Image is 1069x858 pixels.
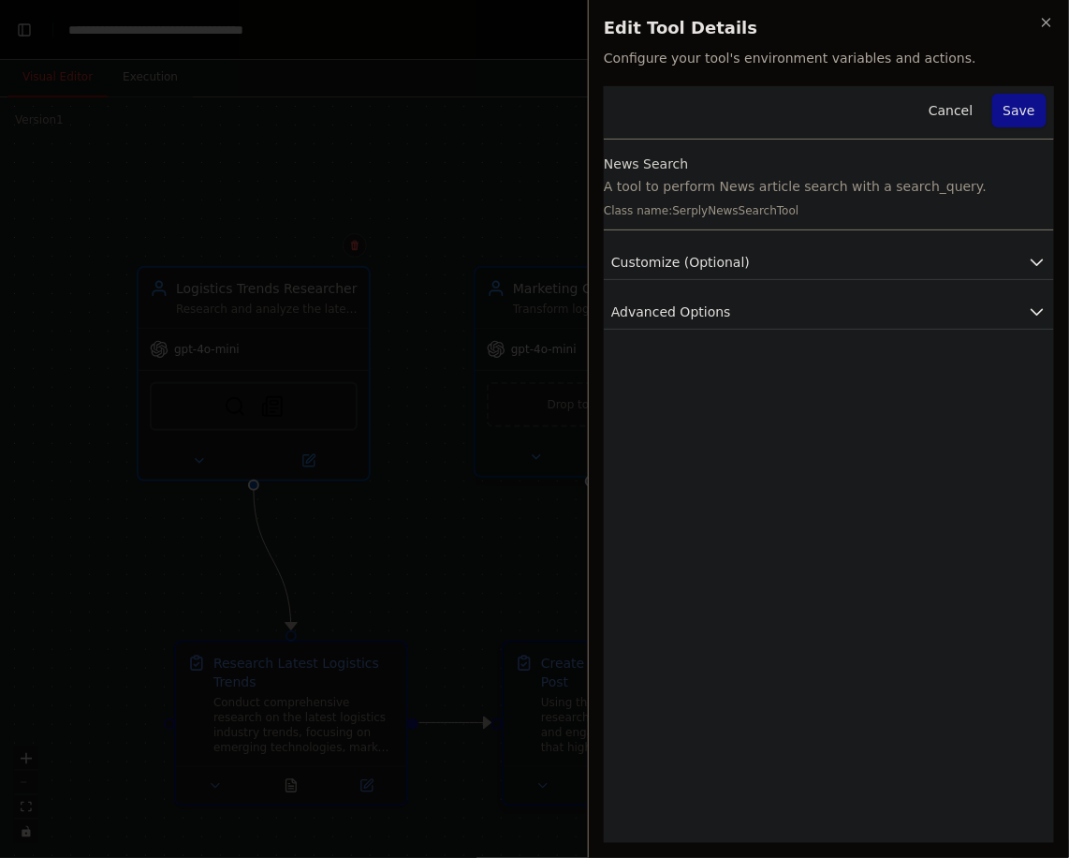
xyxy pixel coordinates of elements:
[917,94,984,127] button: Cancel
[604,203,1054,218] p: Class name: SerplyNewsSearchTool
[604,245,1054,280] button: Customize (Optional)
[992,94,1047,127] button: Save
[611,303,731,321] span: Advanced Options
[611,253,750,272] span: Customize (Optional)
[604,295,1054,330] button: Advanced Options
[604,15,1054,41] h2: Edit Tool Details
[604,155,1054,173] h3: News Search
[604,177,1054,196] p: A tool to perform News article search with a search_query.
[604,49,1054,67] span: Configure your tool's environment variables and actions.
